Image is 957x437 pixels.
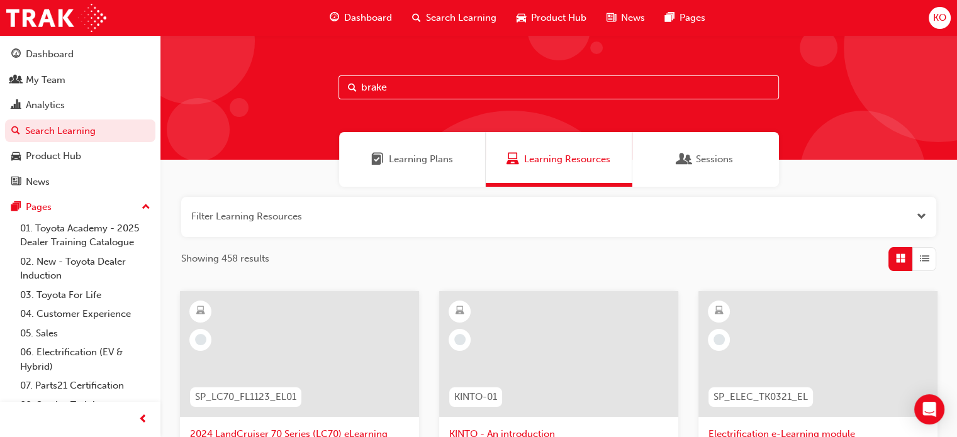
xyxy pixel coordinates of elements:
a: Analytics [5,94,155,117]
span: pages-icon [11,202,21,213]
span: learningRecordVerb_NONE-icon [195,334,206,345]
span: guage-icon [11,49,21,60]
span: SP_LC70_FL1123_EL01 [195,390,296,404]
span: learningResourceType_ELEARNING-icon [456,303,464,319]
span: chart-icon [11,100,21,111]
button: Pages [5,196,155,219]
div: Open Intercom Messenger [914,394,944,424]
a: Learning ResourcesLearning Resources [486,132,632,187]
a: 05. Sales [15,324,155,343]
span: Search Learning [426,11,496,25]
span: Product Hub [531,11,586,25]
span: learningRecordVerb_NONE-icon [454,334,466,345]
span: Learning Plans [371,152,384,167]
span: search-icon [11,126,20,137]
a: 03. Toyota For Life [15,285,155,305]
span: News [621,11,645,25]
div: News [26,175,50,189]
span: Sessions [696,152,733,167]
div: Product Hub [26,149,81,163]
span: KO [933,11,946,25]
a: news-iconNews [596,5,655,31]
a: My Team [5,69,155,92]
a: News [5,170,155,194]
button: DashboardMy TeamAnalyticsSearch LearningProduct HubNews [5,40,155,196]
span: news-icon [607,10,616,26]
span: Dashboard [344,11,392,25]
span: Learning Resources [506,152,519,167]
button: KO [929,7,951,29]
span: up-icon [142,199,150,216]
a: Search Learning [5,119,155,143]
span: Search [348,80,357,95]
a: 01. Toyota Academy - 2025 Dealer Training Catalogue [15,219,155,252]
img: Trak [6,4,106,32]
button: Open the filter [917,209,926,224]
span: Showing 458 results [181,252,269,266]
div: Dashboard [26,47,74,62]
a: SessionsSessions [632,132,779,187]
div: Analytics [26,98,65,113]
input: Search... [339,75,779,99]
span: Learning Resources [524,152,610,167]
a: Dashboard [5,43,155,66]
span: Learning Plans [389,152,453,167]
a: 06. Electrification (EV & Hybrid) [15,343,155,376]
span: learningRecordVerb_NONE-icon [714,334,725,345]
a: 02. New - Toyota Dealer Induction [15,252,155,285]
div: My Team [26,73,65,87]
span: news-icon [11,177,21,188]
span: SP_ELEC_TK0321_EL [714,390,808,404]
a: car-iconProduct Hub [506,5,596,31]
span: learningResourceType_ELEARNING-icon [715,303,724,319]
span: List [920,252,929,266]
a: 04. Customer Experience [15,304,155,324]
span: search-icon [412,10,421,26]
span: guage-icon [330,10,339,26]
span: KINTO-01 [454,390,497,404]
a: Learning PlansLearning Plans [339,132,486,187]
a: search-iconSearch Learning [402,5,506,31]
span: pages-icon [665,10,674,26]
a: Product Hub [5,145,155,168]
span: learningResourceType_ELEARNING-icon [196,303,205,319]
a: guage-iconDashboard [320,5,402,31]
span: people-icon [11,75,21,86]
a: 08. Service Training [15,396,155,415]
span: car-icon [517,10,526,26]
span: car-icon [11,151,21,162]
a: pages-iconPages [655,5,715,31]
span: Grid [896,252,905,266]
span: Sessions [678,152,691,167]
span: Pages [680,11,705,25]
div: Pages [26,200,52,214]
a: 07. Parts21 Certification [15,376,155,396]
span: prev-icon [138,412,148,428]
